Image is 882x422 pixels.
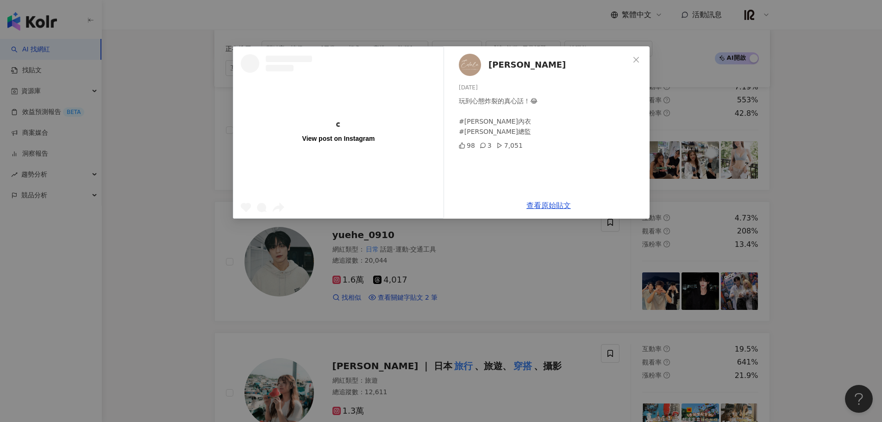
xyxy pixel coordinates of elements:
[632,56,640,63] span: close
[526,201,571,210] a: 查看原始貼文
[459,54,481,76] img: KOL Avatar
[459,140,475,151] div: 98
[496,140,522,151] div: 7,051
[302,134,375,143] div: View post on Instagram
[627,50,645,69] button: Close
[459,96,642,137] div: 玩到心態炸裂的真心話！😂 #[PERSON_NAME]內衣 #[PERSON_NAME]總監
[459,83,642,92] div: [DATE]
[459,54,629,76] a: KOL Avatar[PERSON_NAME]
[488,58,566,71] span: [PERSON_NAME]
[233,47,444,218] a: View post on Instagram
[479,140,491,151] div: 3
